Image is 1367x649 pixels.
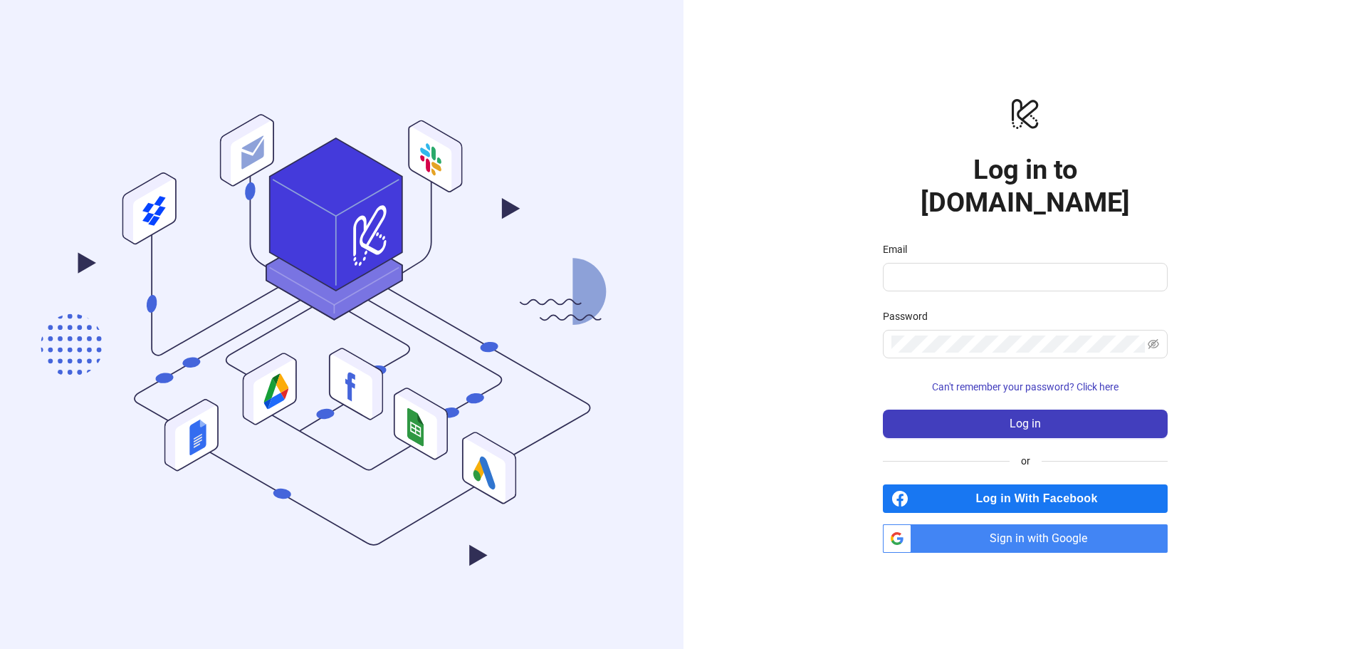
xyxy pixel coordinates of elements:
[1010,453,1042,469] span: or
[891,336,1145,353] input: Password
[883,308,937,324] label: Password
[883,381,1168,393] a: Can't remember your password? Click here
[883,153,1168,219] h1: Log in to [DOMAIN_NAME]
[932,381,1119,393] span: Can't remember your password? Click here
[1148,338,1159,350] span: eye-invisible
[883,410,1168,438] button: Log in
[914,484,1168,513] span: Log in With Facebook
[883,375,1168,398] button: Can't remember your password? Click here
[891,269,1156,286] input: Email
[1010,417,1041,430] span: Log in
[883,242,916,257] label: Email
[917,524,1168,553] span: Sign in with Google
[883,524,1168,553] a: Sign in with Google
[883,484,1168,513] a: Log in With Facebook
